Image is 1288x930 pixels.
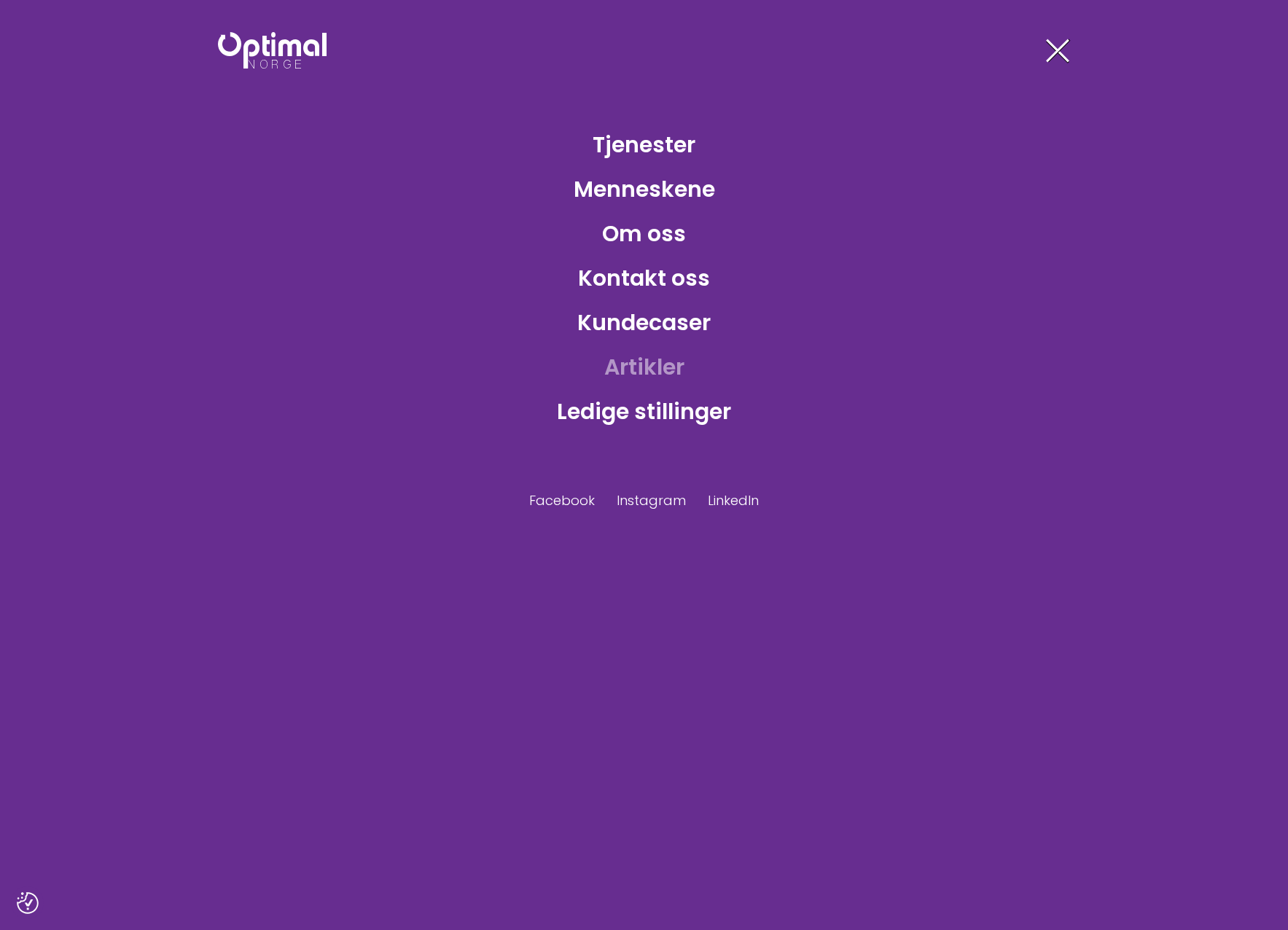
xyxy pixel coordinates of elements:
a: Ledige stillinger [545,388,743,435]
img: Revisit consent button [17,892,39,914]
a: Tjenester [581,121,707,168]
a: Menneskene [562,165,727,213]
a: Kontakt oss [566,254,722,302]
a: LinkedIn [708,491,759,510]
a: Instagram [617,491,686,510]
a: Kundecaser [566,299,722,346]
a: Facebook [529,491,595,510]
a: Artikler [593,343,696,391]
button: Samtykkepreferanser [17,892,39,914]
a: Om oss [590,210,698,257]
img: Optimal Norge [218,32,327,69]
